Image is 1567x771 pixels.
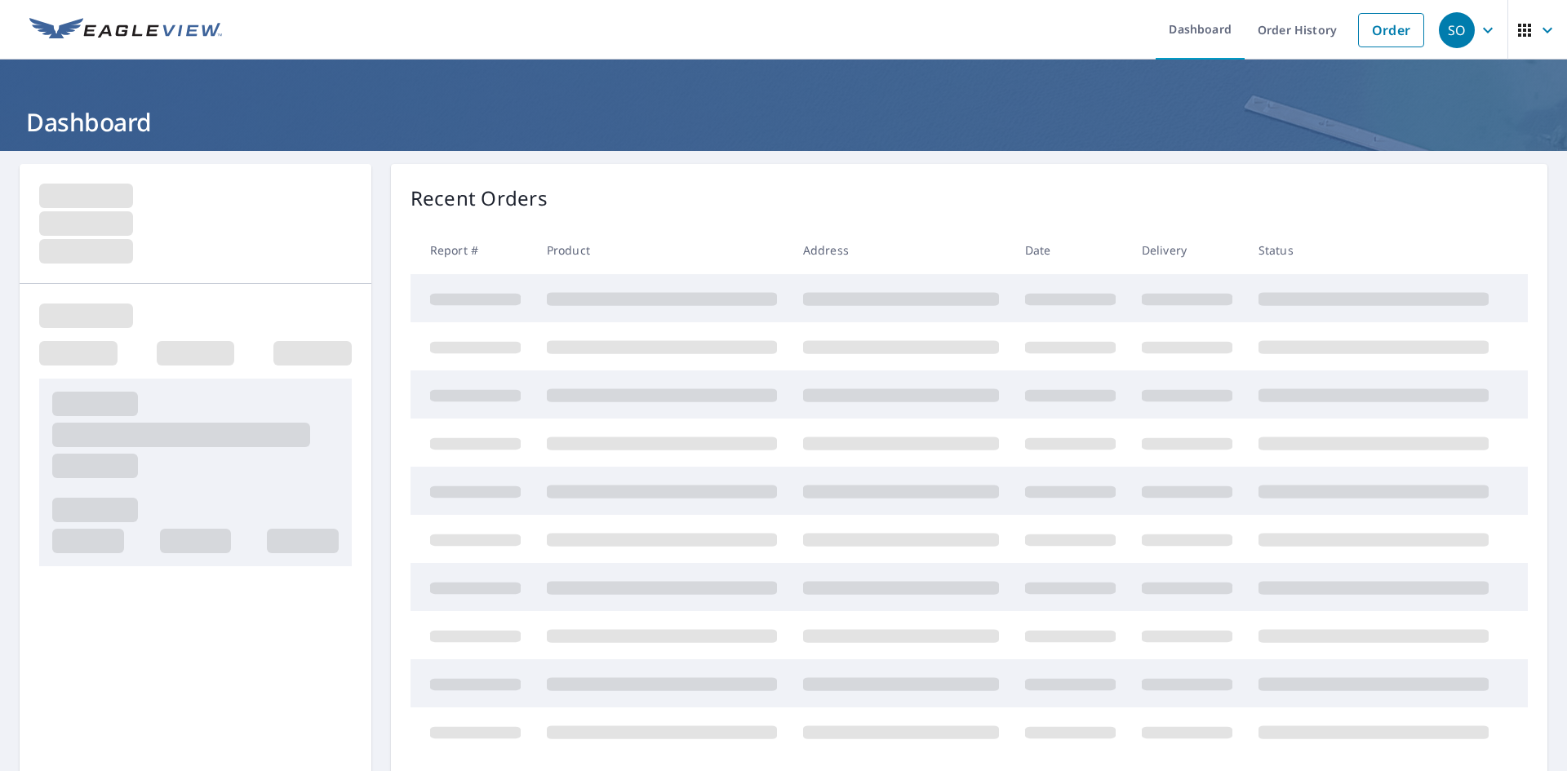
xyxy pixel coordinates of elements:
th: Status [1245,226,1502,274]
th: Report # [411,226,534,274]
p: Recent Orders [411,184,548,213]
div: SO [1439,12,1475,48]
th: Product [534,226,790,274]
th: Delivery [1129,226,1245,274]
th: Date [1012,226,1129,274]
img: EV Logo [29,18,222,42]
h1: Dashboard [20,105,1547,139]
th: Address [790,226,1012,274]
a: Order [1358,13,1424,47]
